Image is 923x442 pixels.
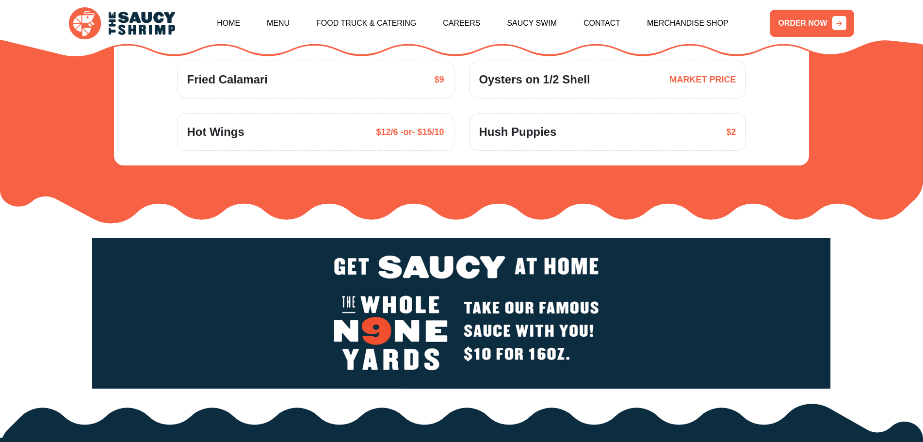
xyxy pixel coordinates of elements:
span: $9 [435,73,444,86]
img: logo [69,7,176,40]
a: Home [217,2,240,44]
a: ORDER NOW [770,10,854,37]
span: Oysters on 1/2 Shell [479,71,590,88]
img: logo [92,238,830,389]
span: $12/6 -or- $15/10 [376,126,444,139]
span: Hush Puppies [479,123,556,141]
a: Careers [443,2,480,44]
a: Food Truck & Catering [316,2,416,44]
a: Menu [267,2,290,44]
span: $2 [726,126,736,139]
a: Merchandise Shop [647,2,729,44]
span: Fried Calamari [187,71,268,88]
span: Hot Wings [187,123,244,141]
a: Saucy Swim [507,2,557,44]
a: Contact [583,2,620,44]
span: MARKET PRICE [670,73,736,86]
